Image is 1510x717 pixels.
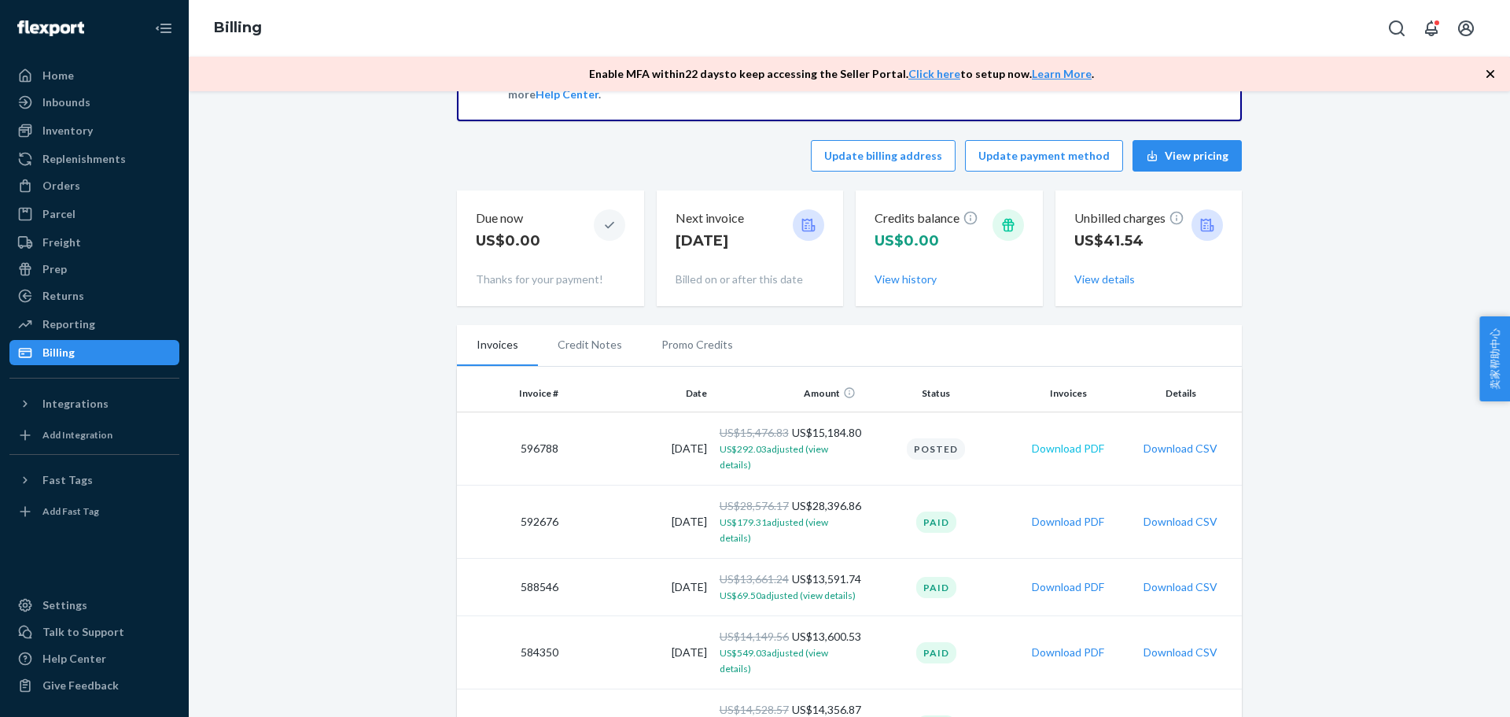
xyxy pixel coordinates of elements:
button: Open Search Box [1381,13,1412,44]
a: Home [9,63,179,88]
td: US$15,184.80 [713,412,862,486]
span: US$69.50 adjusted (view details) [720,589,856,601]
button: US$549.03adjusted (view details) [720,645,856,676]
div: Give Feedback [42,678,119,693]
span: US$13,661.24 [720,572,789,586]
a: Parcel [9,201,179,227]
span: US$549.03 adjusted (view details) [720,647,828,674]
span: US$14,149.56 [720,630,789,643]
a: Add Fast Tag [9,499,179,524]
th: Status [862,375,1011,412]
button: Download CSV [1144,441,1217,456]
img: Flexport logo [17,20,84,36]
a: Inbounds [9,90,179,115]
div: Home [42,68,74,83]
button: Update payment method [965,140,1123,172]
div: Parcel [42,206,75,222]
th: Invoice # [457,375,565,412]
div: Orders [42,178,80,194]
div: Help Center [42,651,106,667]
span: US$292.03 adjusted (view details) [720,443,828,471]
td: [DATE] [565,486,713,559]
button: Integrations [9,391,179,416]
span: US$28,576.17 [720,499,789,512]
p: Billed on or after this date [676,272,825,287]
a: Learn More [1032,67,1092,80]
span: US$14,528.57 [720,703,789,716]
li: Invoices [457,325,538,366]
div: Replenishments [42,151,126,167]
td: 592676 [457,486,565,559]
div: Inbounds [42,94,90,110]
a: Billing [214,19,262,36]
button: Download CSV [1144,645,1217,660]
p: US$0.00 [476,231,540,251]
button: View details [1074,272,1135,287]
td: US$28,396.86 [713,486,862,559]
p: US$41.54 [1074,231,1184,251]
a: Add Integration [9,423,179,448]
a: Reporting [9,312,179,337]
td: [DATE] [565,616,713,689]
span: US$15,476.83 [720,426,789,439]
a: Prep [9,257,179,282]
li: Credit Notes [538,325,642,364]
div: Prep [42,261,67,277]
th: Amount [713,375,862,412]
button: Download CSV [1144,514,1217,530]
button: US$292.03adjusted (view details) [720,441,856,472]
a: Inventory [9,118,179,143]
span: US$0.00 [875,232,939,249]
div: Talk to Support [42,624,124,640]
td: [DATE] [565,559,713,616]
button: Fast Tags [9,468,179,493]
th: Invoices [1011,375,1126,412]
button: Open account menu [1450,13,1482,44]
p: Due now [476,209,540,227]
div: Settings [42,597,87,613]
th: Date [565,375,713,412]
button: Open notifications [1416,13,1447,44]
button: View history [875,272,937,287]
button: Download PDF [1032,645,1104,660]
p: Thanks for your payment! [476,272,625,287]
div: Freight [42,235,81,250]
div: Fast Tags [42,472,93,488]
div: Returns [42,288,84,304]
button: US$69.50adjusted (view details) [720,587,856,603]
div: Integrations [42,396,109,412]
a: Billing [9,340,179,365]
button: Download PDF [1032,441,1104,456]
a: Freight [9,230,179,255]
td: 588546 [457,559,565,616]
a: Click here [908,67,960,80]
td: US$13,600.53 [713,616,862,689]
span: US$179.31 adjusted (view details) [720,516,828,544]
button: 卖家帮助中心 [1479,316,1510,401]
th: Details [1126,375,1242,412]
p: Enable MFA within 22 days to keep accessing the Seller Portal. to setup now. . [589,66,1094,82]
div: Paid [916,512,956,533]
td: US$13,591.74 [713,559,862,616]
a: Talk to Support [9,619,179,645]
td: [DATE] [565,412,713,486]
a: Replenishments [9,146,179,172]
p: Unbilled charges [1074,209,1184,227]
p: [DATE] [676,231,744,251]
div: Reporting [42,316,95,332]
div: Paid [916,642,956,663]
a: Help Center [536,87,598,101]
button: Download CSV [1144,579,1217,595]
div: Billing [42,345,75,360]
a: Settings [9,593,179,618]
button: Download PDF [1032,579,1104,595]
button: Close Navigation [148,13,179,44]
div: Posted [907,438,965,460]
p: Credits balance [875,209,978,227]
p: Next invoice [676,209,744,227]
div: Add Fast Tag [42,504,99,518]
a: Help Center [9,646,179,671]
ol: breadcrumbs [201,6,274,51]
a: Orders [9,173,179,198]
